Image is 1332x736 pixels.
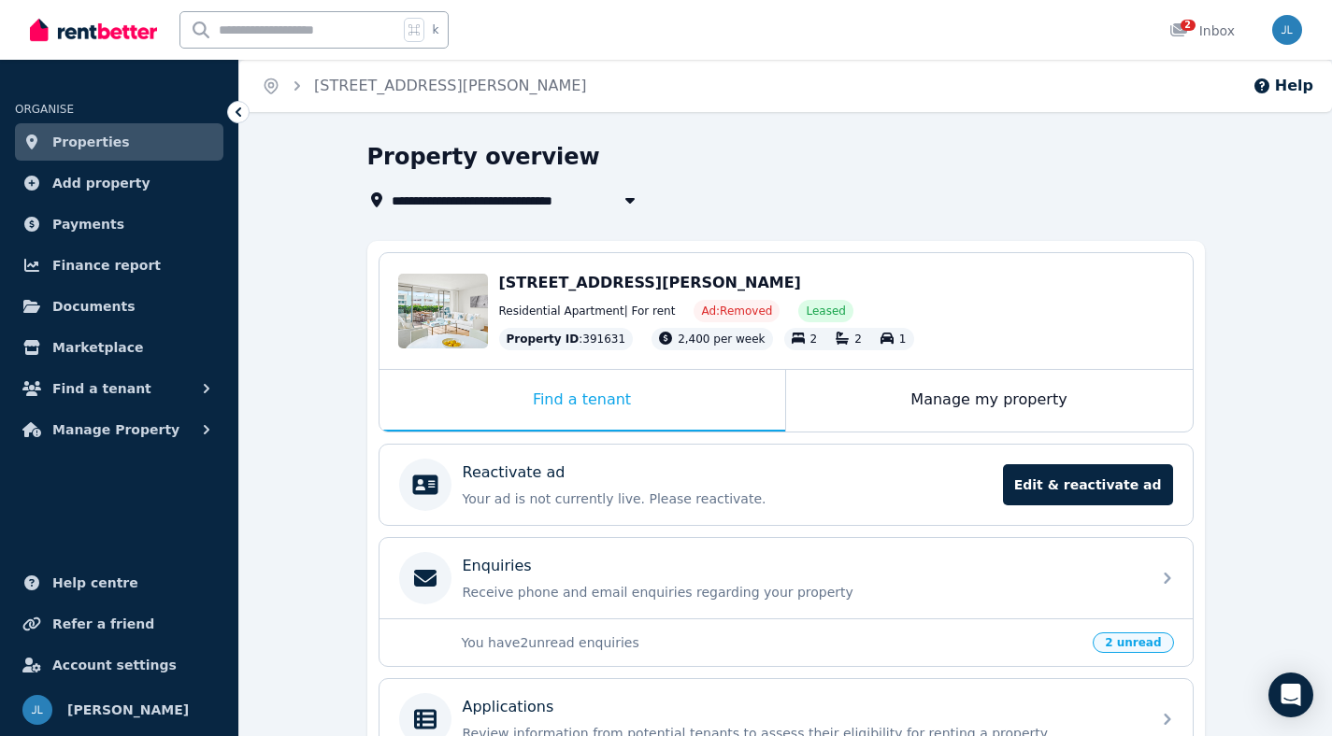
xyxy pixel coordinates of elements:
span: 2,400 per week [678,333,765,346]
p: Enquiries [463,555,532,577]
span: Leased [806,304,845,318]
a: Documents [15,288,223,325]
span: Documents [52,295,136,318]
div: Open Intercom Messenger [1268,672,1313,717]
img: Jack Lewis-Millar [22,695,52,725]
div: Find a tenant [380,370,785,432]
p: Reactivate ad [463,461,566,484]
div: Manage my property [786,370,1193,432]
a: Marketplace [15,329,223,366]
img: Jack Lewis-Millar [1272,15,1302,45]
span: Marketplace [52,336,143,359]
p: Applications [463,696,554,718]
a: Help centre [15,564,223,602]
a: Add property [15,164,223,202]
span: k [432,22,438,37]
button: Help [1253,75,1313,97]
span: Properties [52,131,130,153]
h1: Property overview [367,142,600,172]
span: ORGANISE [15,103,74,116]
span: Finance report [52,254,161,276]
a: Properties [15,123,223,161]
nav: Breadcrumb [239,60,609,112]
span: [PERSON_NAME] [67,699,189,721]
img: RentBetter [30,16,157,44]
a: EnquiriesReceive phone and email enquiries regarding your property [380,538,1193,618]
span: Property ID [507,332,580,347]
span: Help centre [52,572,138,594]
span: Manage Property [52,418,179,441]
button: Find a tenant [15,370,223,407]
span: Add property [52,172,150,194]
a: [STREET_ADDRESS][PERSON_NAME] [314,77,587,94]
p: Your ad is not currently live. Please reactivate. [463,489,992,508]
div: : 391631 [499,328,634,350]
span: 2 [1181,20,1196,31]
span: 1 [899,333,907,346]
span: Account settings [52,654,177,676]
a: Reactivate adYour ad is not currently live. Please reactivate.Edit & reactivate ad [380,445,1193,525]
button: Manage Property [15,411,223,448]
a: Finance report [15,247,223,284]
span: Payments [52,213,124,235]
span: Refer a friend [52,613,154,635]
span: Residential Apartment | For rent [499,304,676,318]
p: You have 2 unread enquiries [462,633,1082,652]
a: Refer a friend [15,605,223,643]
span: 2 [810,333,818,346]
span: Find a tenant [52,377,151,400]
span: 2 [854,333,862,346]
span: [STREET_ADDRESS][PERSON_NAME] [499,274,801,291]
span: Ad: Removed [701,304,772,318]
span: Edit & reactivate ad [1003,464,1173,505]
p: Receive phone and email enquiries regarding your property [463,583,1139,602]
a: Account settings [15,646,223,684]
span: 2 unread [1093,632,1173,653]
a: Payments [15,205,223,243]
div: Inbox [1169,21,1235,40]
